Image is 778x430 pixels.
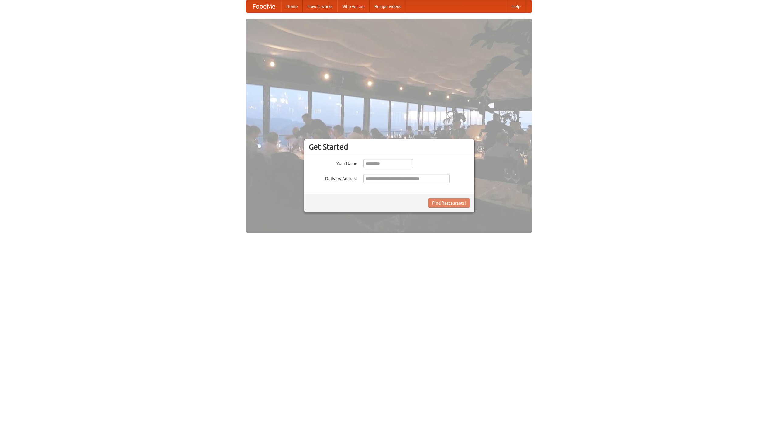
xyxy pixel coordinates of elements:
label: Your Name [309,159,357,167]
a: How it works [303,0,337,12]
h3: Get Started [309,142,470,151]
a: Help [507,0,525,12]
a: Who we are [337,0,370,12]
label: Delivery Address [309,174,357,182]
a: Home [281,0,303,12]
a: Recipe videos [370,0,406,12]
button: Find Restaurants! [428,198,470,208]
a: FoodMe [246,0,281,12]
